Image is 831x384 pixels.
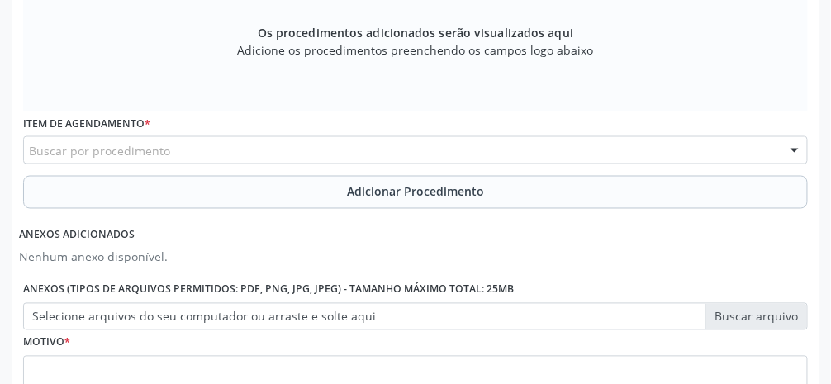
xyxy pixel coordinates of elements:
[23,277,514,303] label: Anexos (Tipos de arquivos permitidos: PDF, PNG, JPG, JPEG) - Tamanho máximo total: 25MB
[238,41,594,59] span: Adicione os procedimentos preenchendo os campos logo abaixo
[29,142,170,159] span: Buscar por procedimento
[347,183,484,201] span: Adicionar Procedimento
[23,176,808,209] button: Adicionar Procedimento
[19,223,135,249] label: Anexos adicionados
[19,249,168,266] p: Nenhum anexo disponível.
[23,111,150,137] label: Item de agendamento
[258,24,573,41] span: Os procedimentos adicionados serão visualizados aqui
[23,330,70,356] label: Motivo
